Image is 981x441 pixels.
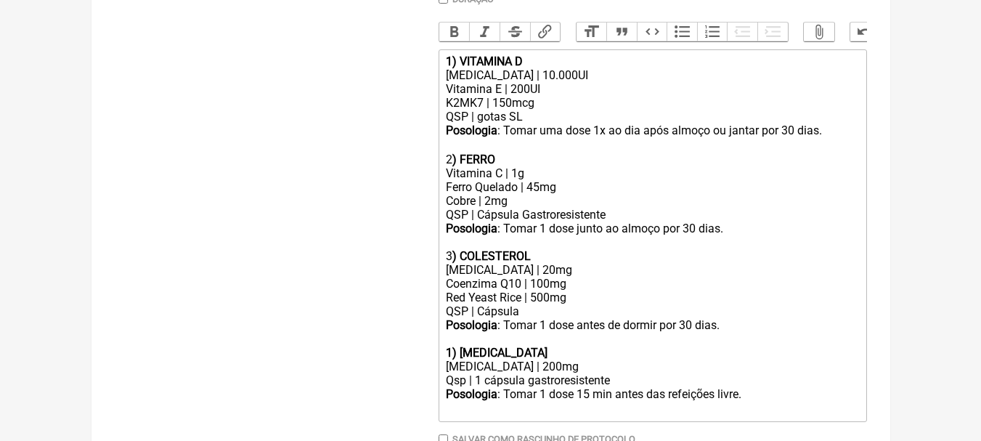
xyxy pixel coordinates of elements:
button: Attach Files [804,23,834,41]
button: Bullets [667,23,697,41]
button: Strikethrough [500,23,530,41]
button: Code [637,23,667,41]
div: QSP | Cápsula Gastroresistente [446,208,858,222]
div: : Tomar 1 dose junto ao almoço por 30 dias. [446,222,858,249]
strong: 1) [MEDICAL_DATA] [446,346,548,360]
button: Heading [577,23,607,41]
strong: Posologia [446,124,497,137]
div: Qsp | 1 cápsula gastroresistente [446,373,858,387]
strong: Posologia [446,387,497,401]
div: : Tomar 1 dose 15 min antes das refeições livre.ㅤ [446,387,858,402]
button: Link [530,23,561,41]
button: Quote [606,23,637,41]
strong: ) FERRO [452,153,495,166]
div: 2 [446,153,858,166]
button: Bold [439,23,470,41]
div: 3 [446,249,858,263]
strong: ) COLESTEROL [452,249,531,263]
button: Italic [469,23,500,41]
div: : Tomar uma dose 1x ao dia após almoço ou jantar por 30 dias. ㅤ [446,124,858,153]
div: Ferro Quelado | 45mg [446,180,858,194]
strong: Posologia [446,318,497,332]
strong: Posologia [446,222,497,235]
div: Vitamina C | 1g [446,166,858,180]
div: : Tomar 1 dose antes de dormir por 30 dias. [446,318,858,360]
strong: 1) VITAMINA D [446,54,523,68]
button: Decrease Level [727,23,757,41]
div: QSP | gotas SL [446,110,858,124]
div: [MEDICAL_DATA] | 20mg Coenzima Q10 | 100mg Red Yeast Rice | 500mg QSP | Cápsula [446,263,858,318]
div: [MEDICAL_DATA] | 200mg [446,360,858,373]
div: Cobre | 2mg [446,194,858,208]
button: Numbers [697,23,728,41]
div: [MEDICAL_DATA] | 10.000UI Vitamina E | 200UI [446,68,858,96]
div: K2MK7 | 150mcg [446,96,858,110]
button: Undo [850,23,881,41]
button: Increase Level [757,23,788,41]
